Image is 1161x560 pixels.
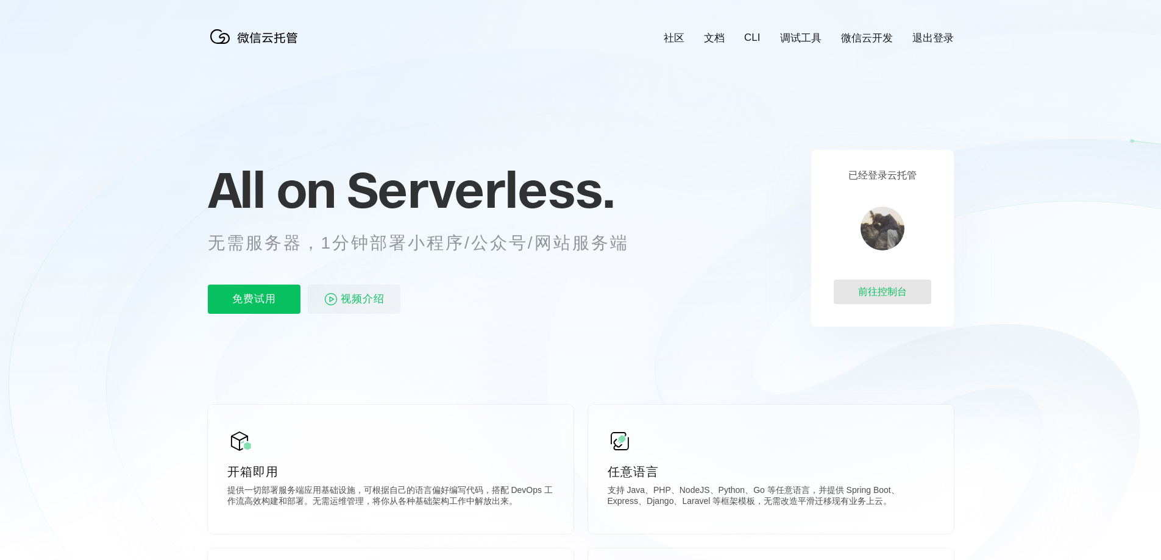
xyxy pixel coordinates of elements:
a: 微信云托管 [208,40,305,51]
a: 文档 [704,31,725,45]
img: 微信云托管 [208,24,305,49]
img: video_play.svg [324,292,338,307]
a: 微信云开发 [841,31,893,45]
p: 提供一切部署服务端应用基础设施，可根据自己的语言偏好编写代码，搭配 DevOps 工作流高效构建和部署。无需运维管理，将你从各种基础架构工作中解放出来。 [227,485,554,509]
p: 无需服务器，1分钟部署小程序/公众号/网站服务端 [208,231,652,255]
span: Serverless. [347,159,614,220]
p: 支持 Java、PHP、NodeJS、Python、Go 等任意语言，并提供 Spring Boot、Express、Django、Laravel 等框架模板，无需改造平滑迁移现有业务上云。 [608,485,934,509]
a: 调试工具 [780,31,822,45]
p: 任意语言 [608,463,934,480]
a: 社区 [664,31,684,45]
p: 已经登录云托管 [848,169,917,182]
a: 退出登录 [912,31,954,45]
span: 视频介绍 [341,285,385,314]
p: 开箱即用 [227,463,554,480]
p: 免费试用 [208,285,300,314]
span: All on [208,159,335,220]
div: 前往控制台 [834,280,931,304]
a: CLI [744,32,760,44]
